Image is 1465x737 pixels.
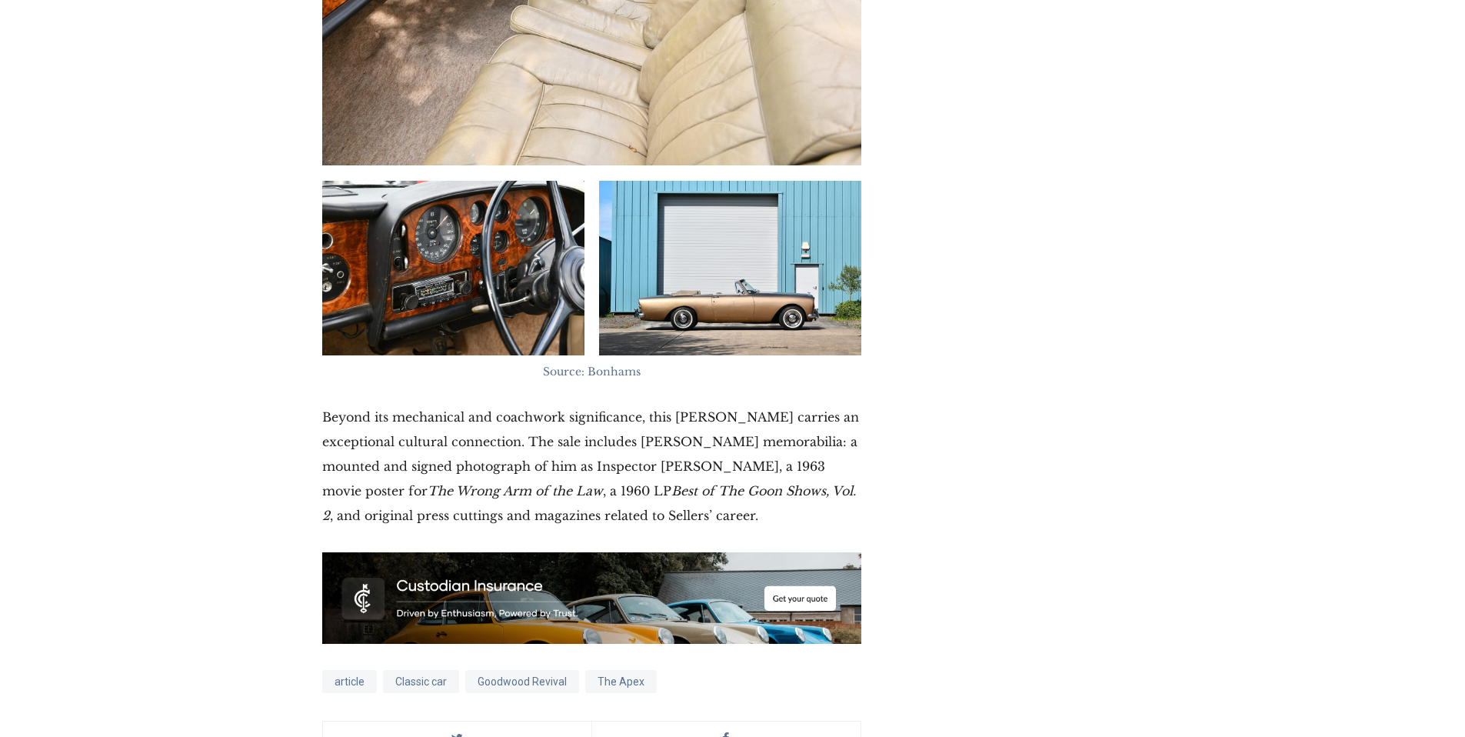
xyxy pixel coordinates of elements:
p: Beyond its mechanical and coachwork significance, this [PERSON_NAME] carries an exceptional cultu... [322,405,861,528]
a: article [322,670,377,693]
span: Source: Bonhams [543,365,641,379]
a: Classic car [383,670,459,693]
em: The Wrong Arm of the Law [428,483,603,499]
a: Goodwood Revival [465,670,579,693]
a: The Apex [585,670,657,693]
